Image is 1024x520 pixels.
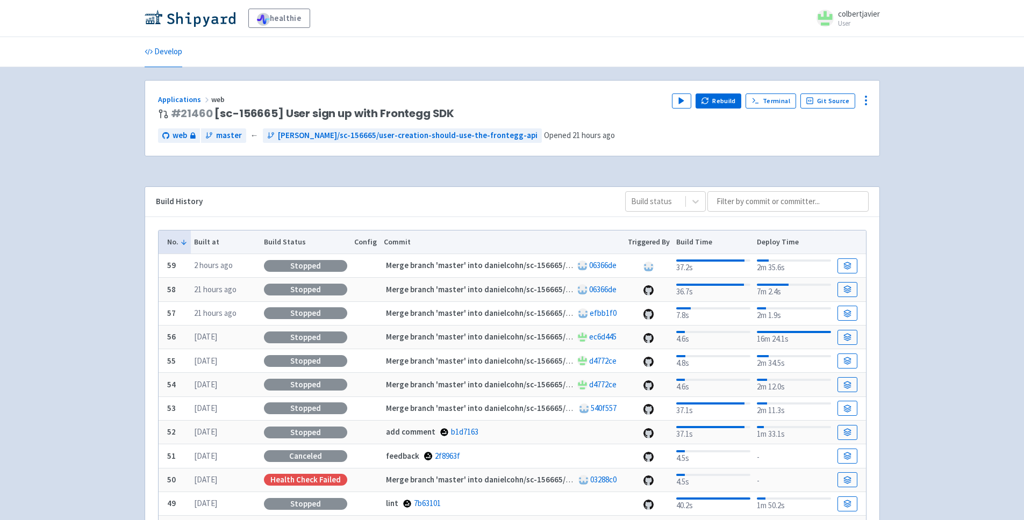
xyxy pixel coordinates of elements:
[757,329,830,345] div: 16m 24.1s
[201,128,246,143] a: master
[171,106,213,121] a: #21460
[676,305,750,322] div: 7.8s
[264,379,347,391] div: Stopped
[589,331,617,342] a: ec6d445
[173,129,187,142] span: web
[673,230,754,254] th: Build Time
[451,427,478,437] a: b1d7163
[194,356,217,366] time: [DATE]
[194,474,217,485] time: [DATE]
[250,129,259,142] span: ←
[435,451,460,461] a: 2f8963f
[248,9,310,28] a: healthie
[589,379,617,389] a: d4772ce
[171,107,455,120] span: [sc-156665] User sign up with Frontegg SDK
[590,308,617,318] a: efbb1f0
[380,230,624,254] th: Commit
[676,495,750,512] div: 40.2s
[837,496,857,511] a: Build Details
[191,230,261,254] th: Built at
[837,258,857,273] a: Build Details
[386,451,419,461] strong: feedback
[386,379,724,389] strong: Merge branch 'master' into danielcohn/sc-156665/user-creation-should-use-the-frontegg-api
[194,451,217,461] time: [DATE]
[757,495,830,512] div: 1m 50.2s
[386,356,724,366] strong: Merge branch 'master' into danielcohn/sc-156665/user-creation-should-use-the-frontegg-api
[590,474,617,485] a: 03288c0
[754,230,834,254] th: Deploy Time
[156,196,608,208] div: Build History
[676,424,750,440] div: 37.1s
[837,330,857,345] a: Build Details
[351,230,381,254] th: Config
[757,257,830,274] div: 2m 35.6s
[386,474,724,485] strong: Merge branch 'master' into danielcohn/sc-156665/user-creation-should-use-the-frontegg-api
[264,331,347,343] div: Stopped
[145,10,235,27] img: Shipyard logo
[707,191,869,212] input: Filter by commit or committer...
[167,427,176,437] b: 52
[589,260,617,270] a: 06366de
[838,20,880,27] small: User
[676,377,750,393] div: 4.6s
[167,284,176,294] b: 58
[167,451,176,461] b: 51
[386,427,435,437] strong: add comment
[837,353,857,369] a: Build Details
[264,427,347,438] div: Stopped
[810,10,880,27] a: colbertjavier User
[263,128,542,143] a: [PERSON_NAME]/sc-156665/user-creation-should-use-the-frontegg-api
[264,474,347,486] div: Health check failed
[264,284,347,295] div: Stopped
[194,284,237,294] time: 21 hours ago
[386,403,724,413] strong: Merge branch 'master' into danielcohn/sc-156665/user-creation-should-use-the-frontegg-api
[837,472,857,487] a: Build Details
[194,427,217,437] time: [DATE]
[676,472,750,488] div: 4.5s
[757,473,830,487] div: -
[757,449,830,464] div: -
[158,95,211,104] a: Applications
[264,260,347,272] div: Stopped
[837,377,857,392] a: Build Details
[167,260,176,270] b: 59
[194,308,237,318] time: 21 hours ago
[194,260,233,270] time: 2 hours ago
[167,403,176,413] b: 53
[757,377,830,393] div: 2m 12.0s
[837,401,857,416] a: Build Details
[264,307,347,319] div: Stopped
[757,424,830,440] div: 1m 33.1s
[837,449,857,464] a: Build Details
[757,400,830,417] div: 2m 11.3s
[589,356,617,366] a: d4772ce
[676,400,750,417] div: 37.1s
[158,128,200,143] a: web
[194,331,217,342] time: [DATE]
[696,93,742,109] button: Rebuild
[216,129,242,142] span: master
[676,353,750,370] div: 4.8s
[386,308,724,318] strong: Merge branch 'master' into danielcohn/sc-156665/user-creation-should-use-the-frontegg-api
[837,425,857,440] a: Build Details
[167,356,176,366] b: 55
[145,37,182,67] a: Develop
[837,282,857,297] a: Build Details
[167,474,176,485] b: 50
[211,95,226,104] span: web
[676,257,750,274] div: 37.2s
[624,230,673,254] th: Triggered By
[194,498,217,508] time: [DATE]
[800,93,856,109] a: Git Source
[672,93,691,109] button: Play
[264,402,347,414] div: Stopped
[591,403,617,413] a: 540f557
[167,236,188,248] button: No.
[837,306,857,321] a: Build Details
[194,403,217,413] time: [DATE]
[589,284,617,294] a: 06366de
[167,379,176,389] b: 54
[572,130,615,140] time: 21 hours ago
[746,93,796,109] a: Terminal
[757,281,830,298] div: 7m 2.4s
